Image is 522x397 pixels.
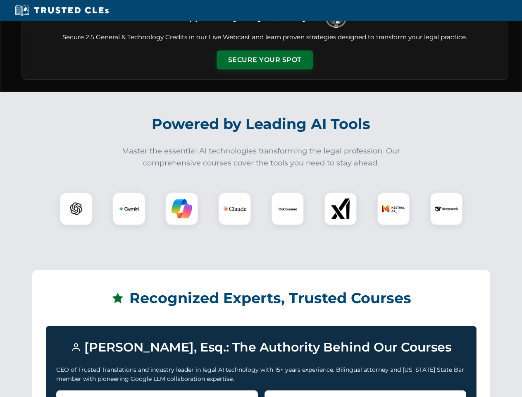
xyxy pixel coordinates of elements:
[117,145,406,169] p: Master the essential AI technologies transforming the legal profession. Our comprehensive courses...
[271,192,304,225] div: CoCounsel
[56,336,466,359] h3: [PERSON_NAME], Esq.: The Authority Behind Our Courses
[324,192,357,225] div: xAI
[382,197,405,220] img: Mistral AI Logo
[46,284,477,313] h2: Recognized Experts, Trusted Courses
[217,50,313,69] button: Secure Your Spot
[119,198,139,219] img: Gemini Logo
[60,192,93,225] div: ChatGPT
[165,192,198,225] div: Copilot
[112,192,145,225] div: Gemini
[12,4,111,17] img: Trusted CLEs
[172,198,192,219] img: Copilot Logo
[32,110,490,139] h2: Powered by Leading AI Tools
[277,198,298,219] img: CoCounsel Logo
[430,192,463,225] div: DeepSeek
[32,33,498,42] p: Secure 2.5 General & Technology Credits in our Live Webcast and learn proven strategies designed ...
[64,197,88,221] img: ChatGPT Logo
[330,198,351,219] img: xAI Logo
[56,365,466,384] p: CEO of Trusted Translations and industry leader in legal AI technology with 15+ years experience....
[218,192,251,225] div: Claude
[435,197,458,220] img: DeepSeek Logo
[223,197,246,220] img: Claude Logo
[377,192,410,225] div: Mistral AI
